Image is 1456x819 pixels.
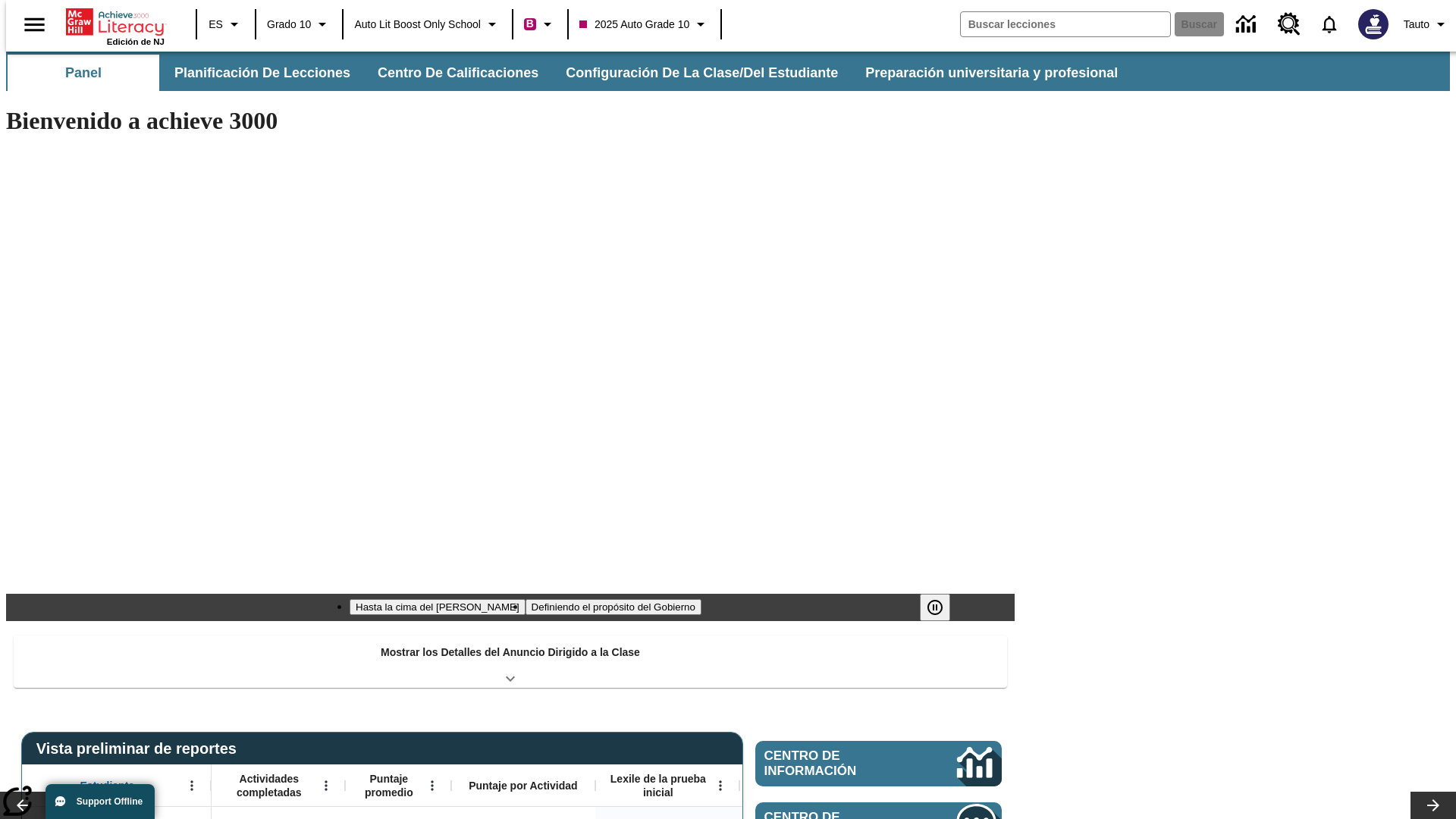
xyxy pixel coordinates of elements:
span: 2025 Auto Grade 10 [579,17,689,33]
div: Pausar [920,594,965,621]
button: Configuración de la clase/del estudiante [554,55,850,91]
button: Abrir menú [421,774,444,797]
div: Mostrar los Detalles del Anuncio Dirigido a la Clase [14,635,1007,688]
img: Avatar [1358,9,1389,39]
button: Boost El color de la clase es rojo violeta. Cambiar el color de la clase. [518,11,563,38]
span: Estudiante [80,779,135,792]
button: Abrir menú [709,774,732,797]
span: Support Offline [77,796,143,807]
button: Clase: 2025 Auto Grade 10, Selecciona una clase [573,11,716,38]
span: Tauto [1404,17,1429,33]
button: Panel [8,55,159,91]
a: Centro de información [755,741,1002,786]
span: Grado 10 [267,17,311,33]
span: Puntaje promedio [353,772,425,799]
h1: Bienvenido a achieve 3000 [6,107,1015,135]
button: Carrusel de lecciones, seguir [1410,792,1456,819]
p: Mostrar los Detalles del Anuncio Dirigido a la Clase [381,645,640,661]
div: Subbarra de navegación [6,52,1450,91]
span: Puntaje por Actividad [469,779,577,792]
button: Abrir menú [315,774,337,797]
span: Centro de información [764,748,906,779]
button: Pausar [920,594,950,621]
span: Edición de NJ [107,37,165,46]
a: Notificaciones [1310,5,1349,44]
span: B [526,14,534,33]
span: Lexile de la prueba inicial [603,772,714,799]
input: Buscar campo [961,12,1170,36]
button: Perfil/Configuración [1398,11,1456,38]
button: Grado: Grado 10, Elige un grado [261,11,337,38]
button: Lenguaje: ES, Selecciona un idioma [202,11,250,38]
button: Escuela: Auto Lit Boost only School, Seleccione su escuela [348,11,507,38]
button: Diapositiva 1 Hasta la cima del monte Tai [350,599,526,615]
div: Portada [66,5,165,46]
span: Auto Lit Boost only School [354,17,481,33]
button: Escoja un nuevo avatar [1349,5,1398,44]
span: ES [209,17,223,33]
a: Centro de información [1227,4,1269,45]
span: Actividades completadas [219,772,319,799]
span: Vista preliminar de reportes [36,740,244,758]
button: Preparación universitaria y profesional [853,55,1130,91]
button: Abrir menú [180,774,203,797]
button: Planificación de lecciones [162,55,362,91]
a: Portada [66,7,165,37]
button: Centro de calificaciones [366,55,551,91]
div: Subbarra de navegación [6,55,1131,91]
button: Diapositiva 2 Definiendo el propósito del Gobierno [526,599,701,615]
button: Abrir el menú lateral [12,2,57,47]
button: Support Offline [45,784,155,819]
a: Centro de recursos, Se abrirá en una pestaña nueva. [1269,4,1310,45]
